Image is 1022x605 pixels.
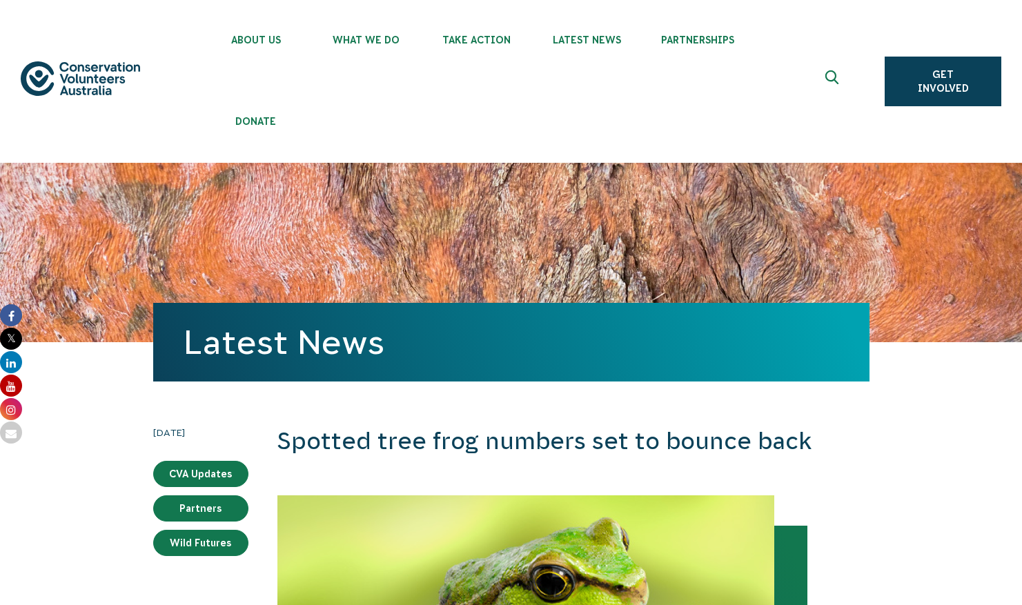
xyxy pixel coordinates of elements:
[885,57,1001,106] a: Get Involved
[817,65,850,98] button: Expand search box Close search box
[201,116,311,127] span: Donate
[153,461,248,487] a: CVA Updates
[201,34,311,46] span: About Us
[277,425,869,458] h2: Spotted tree frog numbers set to bounce back
[642,34,753,46] span: Partnerships
[825,70,843,92] span: Expand search box
[422,34,532,46] span: Take Action
[184,324,384,361] a: Latest News
[21,61,140,96] img: logo.svg
[153,425,248,440] time: [DATE]
[311,34,422,46] span: What We Do
[153,495,248,522] a: Partners
[153,530,248,556] a: Wild Futures
[532,34,642,46] span: Latest News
